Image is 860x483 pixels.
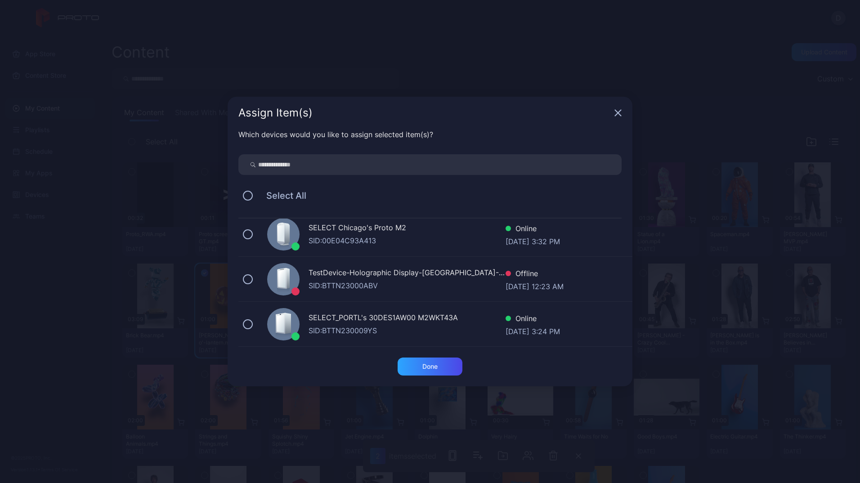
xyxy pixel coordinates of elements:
div: SELECT_PORTL's 30DES1AW00 M2WKT43A [309,312,506,325]
span: Select All [257,190,306,201]
div: [DATE] 3:32 PM [506,236,560,245]
div: Online [506,313,560,326]
div: SID: BTTN230009YS [309,325,506,336]
div: Offline [506,268,564,281]
div: Online [506,223,560,236]
div: [DATE] 12:23 AM [506,281,564,290]
div: TestDevice-Holographic Display-[GEOGRAPHIC_DATA]-500West-Showcase [309,267,506,280]
div: Which devices would you like to assign selected item(s)? [238,129,622,140]
div: Done [422,363,438,370]
div: SID: 00E04C93A413 [309,235,506,246]
button: Done [398,358,462,376]
div: SELECT Chicago's Proto M2 [309,222,506,235]
div: SID: BTTN23000ABV [309,280,506,291]
div: [DATE] 3:24 PM [506,326,560,335]
div: Assign Item(s) [238,107,611,118]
